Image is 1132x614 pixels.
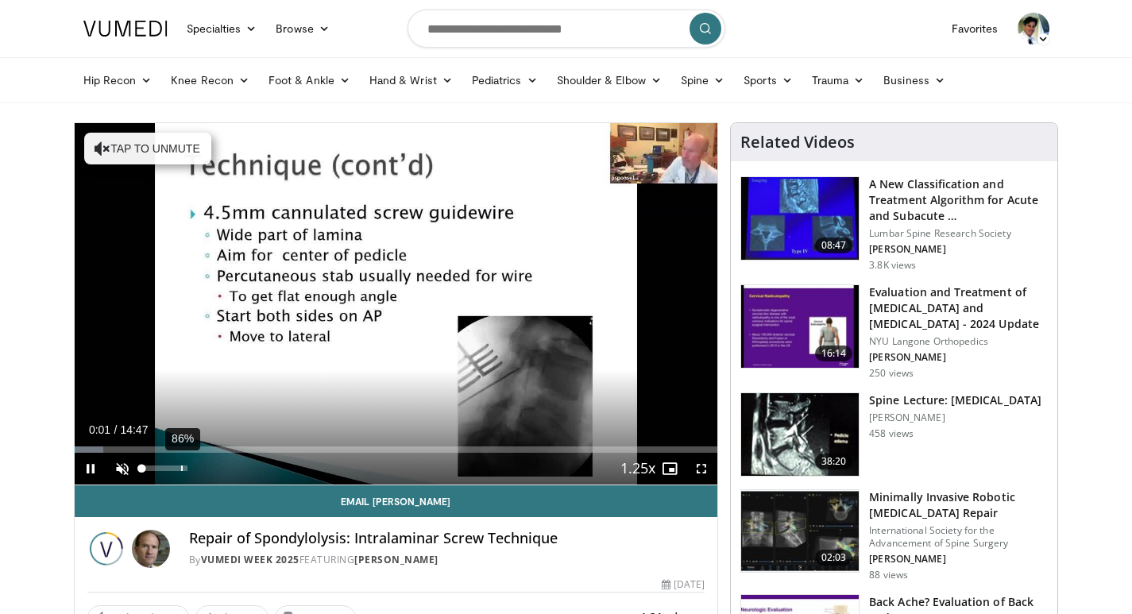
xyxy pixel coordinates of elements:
[802,64,875,96] a: Trauma
[741,285,859,368] img: 1a598c51-3453-4b74-b1fb-c0d8dcccbb07.150x105_q85_crop-smart_upscale.jpg
[869,284,1048,332] h3: Evaluation and Treatment of [MEDICAL_DATA] and [MEDICAL_DATA] - 2024 Update
[815,454,853,469] span: 38:20
[189,553,705,567] div: By FEATURING
[815,550,853,566] span: 02:03
[408,10,725,48] input: Search topics, interventions
[869,176,1048,224] h3: A New Classification and Treatment Algorithm for Acute and Subacute …
[189,530,705,547] h4: Repair of Spondylolysis: Intralaminar Screw Technique
[360,64,462,96] a: Hand & Wrist
[354,553,439,566] a: [PERSON_NAME]
[266,13,339,44] a: Browse
[177,13,267,44] a: Specialties
[869,569,908,581] p: 88 views
[120,423,148,436] span: 14:47
[869,259,916,272] p: 3.8K views
[869,335,1048,348] p: NYU Langone Orthopedics
[622,453,654,485] button: Playback Rate
[869,411,1041,424] p: [PERSON_NAME]
[815,346,853,361] span: 16:14
[106,453,138,485] button: Unmute
[89,423,110,436] span: 0:01
[815,237,853,253] span: 08:47
[942,13,1008,44] a: Favorites
[654,453,686,485] button: Enable picture-in-picture mode
[734,64,802,96] a: Sports
[259,64,360,96] a: Foot & Ankle
[686,453,717,485] button: Fullscreen
[142,465,187,471] div: Volume Level
[869,524,1048,550] p: International Society for the Advancement of Spine Surgery
[741,393,859,476] img: 3bed94a4-e6b3-412e-8a59-75bfb3887198.150x105_q85_crop-smart_upscale.jpg
[869,351,1048,364] p: [PERSON_NAME]
[75,446,718,453] div: Progress Bar
[869,227,1048,240] p: Lumbar Spine Research Society
[741,490,859,573] img: bb9d8f15-62c7-48b0-9d9a-3ac740ade6e5.150x105_q85_crop-smart_upscale.jpg
[74,64,162,96] a: Hip Recon
[869,243,1048,256] p: [PERSON_NAME]
[462,64,547,96] a: Pediatrics
[83,21,168,37] img: VuMedi Logo
[87,530,126,568] img: Vumedi Week 2025
[740,133,855,152] h4: Related Videos
[869,392,1041,408] h3: Spine Lecture: [MEDICAL_DATA]
[671,64,734,96] a: Spine
[161,64,259,96] a: Knee Recon
[869,553,1048,566] p: [PERSON_NAME]
[547,64,671,96] a: Shoulder & Elbow
[75,453,106,485] button: Pause
[874,64,955,96] a: Business
[84,133,211,164] button: Tap to unmute
[75,123,718,485] video-js: Video Player
[114,423,118,436] span: /
[740,176,1048,272] a: 08:47 A New Classification and Treatment Algorithm for Acute and Subacute … Lumbar Spine Research...
[869,427,914,440] p: 458 views
[869,367,914,380] p: 250 views
[741,177,859,260] img: 4a81f6ba-c3e9-4053-8c9f-d15a6dae0028.150x105_q85_crop-smart_upscale.jpg
[662,577,705,592] div: [DATE]
[740,392,1048,477] a: 38:20 Spine Lecture: [MEDICAL_DATA] [PERSON_NAME] 458 views
[201,553,299,566] a: Vumedi Week 2025
[740,284,1048,380] a: 16:14 Evaluation and Treatment of [MEDICAL_DATA] and [MEDICAL_DATA] - 2024 Update NYU Langone Ort...
[869,489,1048,521] h3: Minimally Invasive Robotic [MEDICAL_DATA] Repair
[75,485,718,517] a: Email [PERSON_NAME]
[740,489,1048,581] a: 02:03 Minimally Invasive Robotic [MEDICAL_DATA] Repair International Society for the Advancement ...
[1018,13,1049,44] img: Avatar
[132,530,170,568] img: Avatar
